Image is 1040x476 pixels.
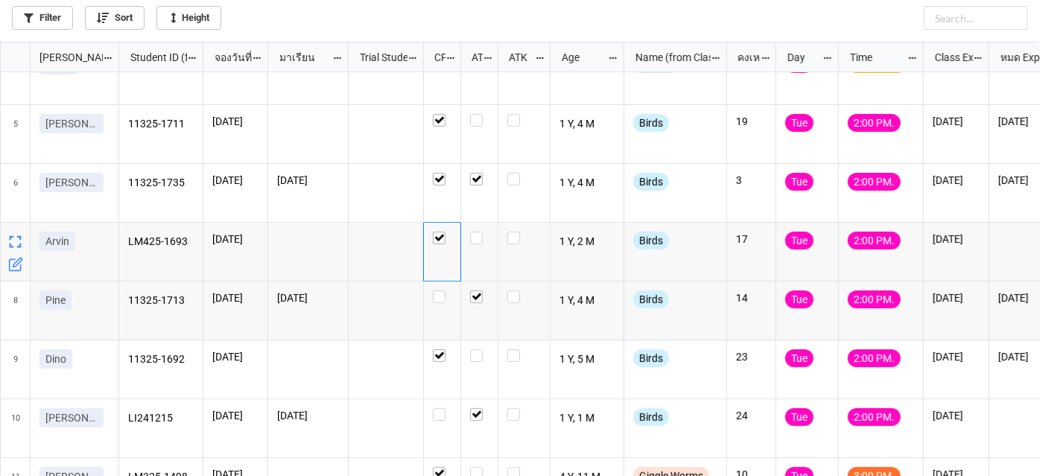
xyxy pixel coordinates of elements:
[128,232,194,253] p: LM425-1693
[933,173,980,188] p: [DATE]
[277,408,339,423] p: [DATE]
[212,232,259,247] p: [DATE]
[785,114,814,132] div: Tue
[128,291,194,311] p: 11325-1713
[559,114,615,135] p: 1 Y, 4 M
[12,6,73,30] a: Filter
[1,42,119,72] div: grid
[933,349,980,364] p: [DATE]
[121,49,187,66] div: Student ID (from [PERSON_NAME] Name)
[85,6,145,30] a: Sort
[212,408,259,423] p: [DATE]
[13,282,18,340] span: 8
[785,408,814,426] div: Tue
[933,291,980,305] p: [DATE]
[206,49,253,66] div: จองวันที่
[31,49,103,66] div: [PERSON_NAME] Name
[45,410,98,425] p: [PERSON_NAME]
[559,291,615,311] p: 1 Y, 4 M
[13,164,18,222] span: 6
[156,6,221,30] a: Height
[633,408,669,426] div: Birds
[212,173,259,188] p: [DATE]
[128,349,194,370] p: 11325-1692
[785,291,814,308] div: Tue
[736,291,767,305] p: 14
[848,114,901,132] div: 2:00 PM.
[633,291,669,308] div: Birds
[559,349,615,370] p: 1 Y, 5 M
[841,49,907,66] div: Time
[785,232,814,250] div: Tue
[13,46,18,104] span: 4
[736,173,767,188] p: 3
[933,232,980,247] p: [DATE]
[736,349,767,364] p: 23
[633,349,669,367] div: Birds
[848,408,901,426] div: 2:00 PM.
[848,173,901,191] div: 2:00 PM.
[212,349,259,364] p: [DATE]
[45,293,66,308] p: Pine
[633,232,669,250] div: Birds
[933,408,980,423] p: [DATE]
[351,49,408,66] div: Trial Student
[729,49,760,66] div: คงเหลือ (from Nick Name)
[553,49,608,66] div: Age
[736,114,767,129] p: 19
[848,232,901,250] div: 2:00 PM.
[779,49,823,66] div: Day
[128,114,194,135] p: 11325-1711
[128,408,194,429] p: LI241215
[924,6,1028,30] input: Search...
[128,173,194,194] p: 11325-1735
[627,49,711,66] div: Name (from Class)
[45,234,69,249] p: Arvin
[559,173,615,194] p: 1 Y, 4 M
[848,291,901,308] div: 2:00 PM.
[13,105,18,163] span: 5
[500,49,534,66] div: ATK
[463,49,483,66] div: ATT
[11,399,20,457] span: 10
[848,349,901,367] div: 2:00 PM.
[45,116,98,131] p: [PERSON_NAME]
[13,340,18,399] span: 9
[425,49,446,66] div: CF
[926,49,974,66] div: Class Expiration
[212,114,259,129] p: [DATE]
[633,173,669,191] div: Birds
[785,173,814,191] div: Tue
[736,232,767,247] p: 17
[559,232,615,253] p: 1 Y, 2 M
[933,114,980,129] p: [DATE]
[45,352,66,366] p: Dino
[736,408,767,423] p: 24
[45,175,98,190] p: [PERSON_NAME]
[633,114,669,132] div: Birds
[212,291,259,305] p: [DATE]
[270,49,332,66] div: มาเรียน
[785,349,814,367] div: Tue
[559,408,615,429] p: 1 Y, 1 M
[277,291,339,305] p: [DATE]
[277,173,339,188] p: [DATE]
